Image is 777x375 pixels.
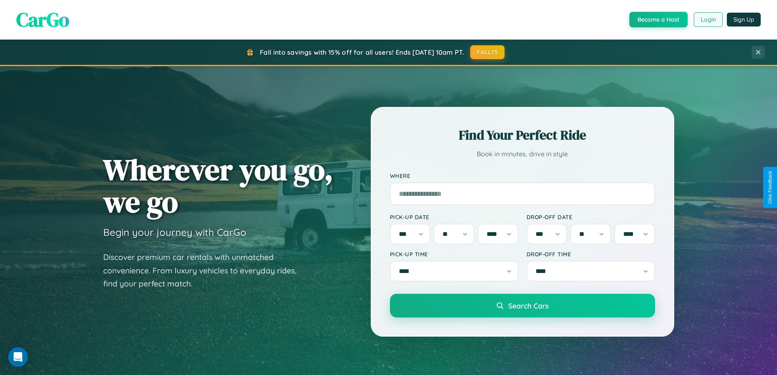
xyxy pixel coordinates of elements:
label: Pick-up Date [390,213,518,220]
span: CarGo [16,6,69,33]
label: Drop-off Date [527,213,655,220]
label: Pick-up Time [390,251,518,257]
h1: Wherever you go, we go [103,153,333,218]
h2: Find Your Perfect Ride [390,126,655,144]
span: Search Cars [508,301,549,310]
button: Become a Host [629,12,688,27]
button: Sign Up [727,13,761,27]
div: Open Intercom Messenger [8,347,28,367]
p: Discover premium car rentals with unmatched convenience. From luxury vehicles to everyday rides, ... [103,251,307,291]
button: FALL15 [470,45,505,59]
button: Login [694,12,723,27]
span: Fall into savings with 15% off for all users! Ends [DATE] 10am PT. [260,48,464,56]
button: Search Cars [390,294,655,317]
h3: Begin your journey with CarGo [103,226,246,238]
label: Drop-off Time [527,251,655,257]
div: Give Feedback [767,171,773,204]
p: Book in minutes, drive in style [390,148,655,160]
label: Where [390,172,655,179]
